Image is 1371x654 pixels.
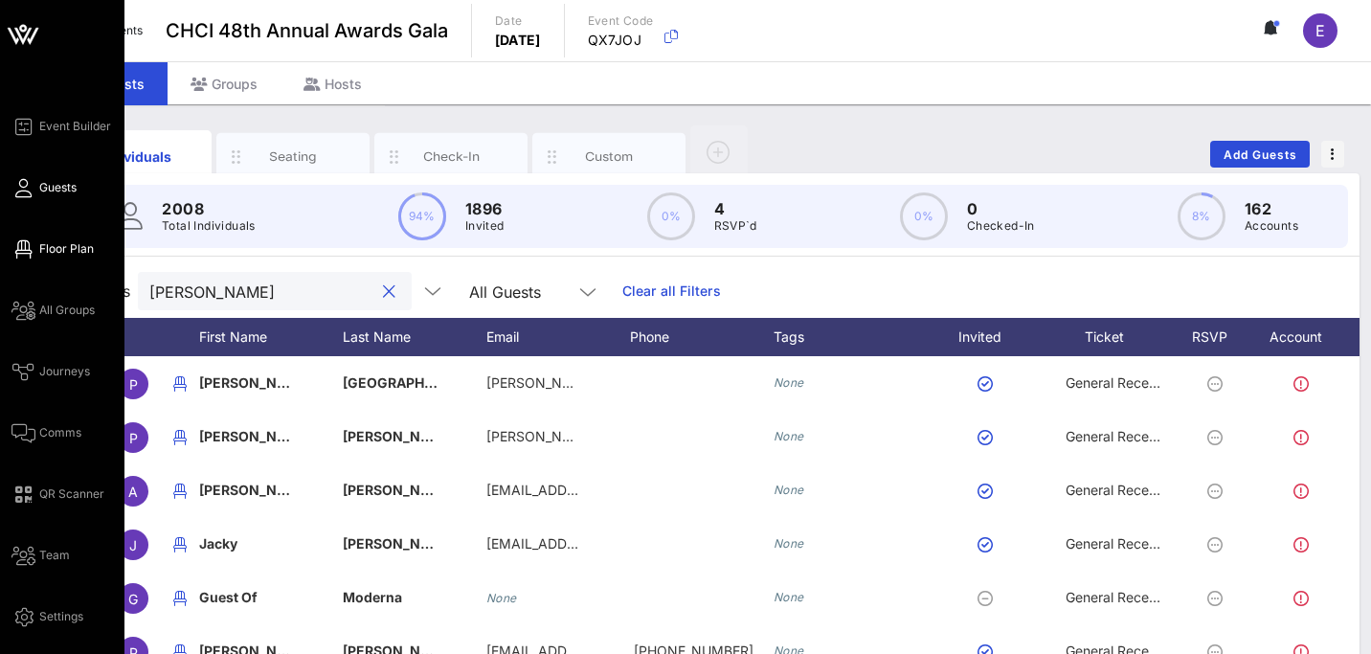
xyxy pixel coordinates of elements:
p: QX7JOJ [588,31,654,50]
span: Floor Plan [39,240,94,258]
span: Team [39,547,70,564]
p: RSVP`d [714,216,757,236]
div: Invited [936,318,1042,356]
span: A [128,484,138,500]
span: [PERSON_NAME] [199,374,312,391]
span: [PERSON_NAME] [199,428,312,444]
div: Check-In [409,147,494,166]
div: Hosts [281,62,385,105]
span: P [129,376,138,393]
div: Seating [251,147,336,166]
span: QR Scanner [39,485,104,503]
div: Email [486,318,630,356]
div: Individuals [93,147,178,167]
span: Add Guests [1223,147,1298,162]
span: [GEOGRAPHIC_DATA] [343,374,483,391]
a: Clear all Filters [622,281,721,302]
span: [PERSON_NAME] [199,482,312,498]
div: E [1303,13,1337,48]
span: CHCI 48th Annual Awards Gala [166,16,448,45]
span: Moderna [343,589,402,605]
span: E [1315,21,1325,40]
span: Journeys [39,363,90,380]
span: G [128,591,138,607]
a: All Groups [11,299,95,322]
p: 4 [714,197,757,220]
span: General Reception [1066,589,1180,605]
span: General Reception [1066,535,1180,552]
p: Total Individuals [162,216,256,236]
div: All Guests [458,272,611,310]
button: clear icon [383,282,395,302]
span: General Reception [1066,374,1180,391]
span: [EMAIL_ADDRESS][DOMAIN_NAME] [486,535,717,552]
p: 0 [967,197,1035,220]
span: [PERSON_NAME] [343,428,456,444]
span: [PERSON_NAME][EMAIL_ADDRESS][PERSON_NAME][DOMAIN_NAME] [486,374,937,391]
div: First Name [199,318,343,356]
div: Groups [168,62,281,105]
div: Tags [774,318,936,356]
p: 1896 [465,197,505,220]
i: None [774,375,804,390]
p: Accounts [1245,216,1298,236]
span: J [129,537,137,553]
span: General Reception [1066,428,1180,444]
p: Invited [465,216,505,236]
div: All Guests [469,283,541,301]
span: P [129,430,138,446]
div: RSVP [1185,318,1252,356]
span: Guest Of [199,589,258,605]
span: [EMAIL_ADDRESS][DOMAIN_NAME] [486,482,717,498]
i: None [774,536,804,551]
p: Event Code [588,11,654,31]
span: Comms [39,424,81,441]
div: Last Name [343,318,486,356]
a: QR Scanner [11,483,104,506]
span: All Groups [39,302,95,319]
span: General Reception [1066,482,1180,498]
span: [PERSON_NAME][EMAIL_ADDRESS][PERSON_NAME][DOMAIN_NAME] [486,428,937,444]
a: Comms [11,421,81,444]
p: [DATE] [495,31,541,50]
span: Event Builder [39,118,111,135]
p: 162 [1245,197,1298,220]
div: Ticket [1042,318,1185,356]
button: Add Guests [1210,141,1310,168]
span: Guests [39,179,77,196]
span: [PERSON_NAME] [343,535,456,552]
a: Team [11,544,70,567]
a: Guests [11,176,77,199]
a: Settings [11,605,83,628]
p: Checked-In [967,216,1035,236]
span: Jacky [199,535,237,552]
p: 2008 [162,197,256,220]
i: None [774,483,804,497]
i: None [486,591,517,605]
span: [PERSON_NAME] [343,482,456,498]
span: Settings [39,608,83,625]
i: None [774,590,804,604]
div: Custom [567,147,652,166]
a: Journeys [11,360,90,383]
p: Date [495,11,541,31]
div: Account [1252,318,1358,356]
a: Event Builder [11,115,111,138]
i: None [774,429,804,443]
a: Floor Plan [11,237,94,260]
div: Phone [630,318,774,356]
